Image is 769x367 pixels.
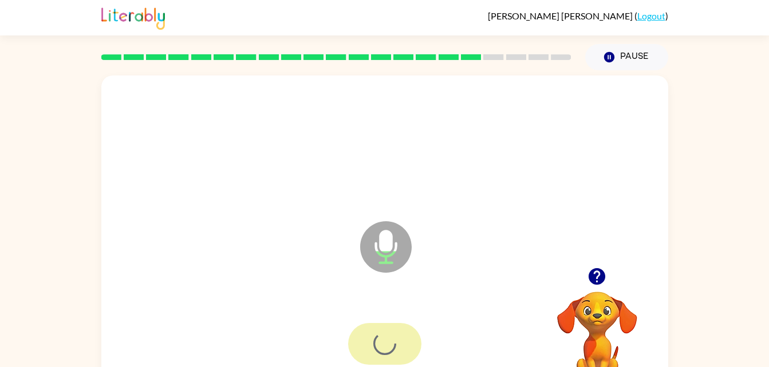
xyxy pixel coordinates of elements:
[101,5,165,30] img: Literably
[585,44,668,70] button: Pause
[488,10,668,21] div: ( )
[637,10,665,21] a: Logout
[488,10,634,21] span: [PERSON_NAME] [PERSON_NAME]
